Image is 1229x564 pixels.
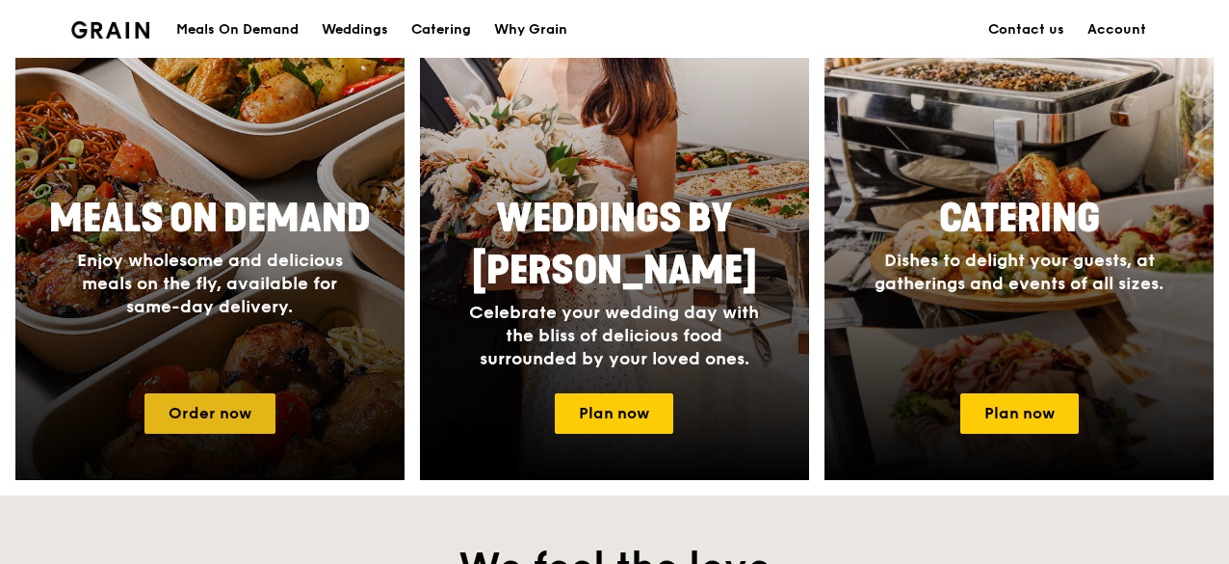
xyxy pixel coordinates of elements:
[494,1,567,59] div: Why Grain
[322,1,388,59] div: Weddings
[176,1,299,59] div: Meals On Demand
[472,196,757,294] span: Weddings by [PERSON_NAME]
[411,1,471,59] div: Catering
[77,250,343,317] span: Enjoy wholesome and delicious meals on the fly, available for same-day delivery.
[939,196,1100,242] span: Catering
[1076,1,1158,59] a: Account
[875,250,1164,294] span: Dishes to delight your guests, at gatherings and events of all sizes.
[555,393,673,434] a: Plan now
[144,393,275,434] a: Order now
[469,302,759,369] span: Celebrate your wedding day with the bliss of delicious food surrounded by your loved ones.
[400,1,483,59] a: Catering
[483,1,579,59] a: Why Grain
[977,1,1076,59] a: Contact us
[49,196,371,242] span: Meals On Demand
[960,393,1079,434] a: Plan now
[71,21,149,39] img: Grain
[310,1,400,59] a: Weddings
